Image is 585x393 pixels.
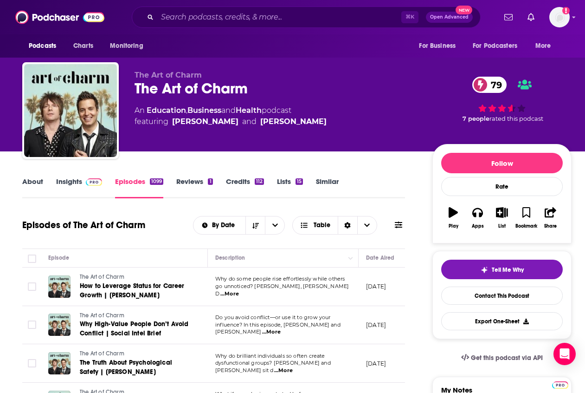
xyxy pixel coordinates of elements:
a: Pro website [552,380,568,389]
span: Why do brilliant individuals so often create [215,353,325,359]
button: open menu [22,37,68,55]
a: Health [236,106,262,115]
img: Podchaser Pro [552,381,568,389]
span: Podcasts [29,39,56,52]
img: Podchaser Pro [86,178,102,186]
a: About [22,177,43,198]
button: open menu [265,216,284,234]
span: Get this podcast via API [471,354,543,362]
span: For Podcasters [473,39,517,52]
a: How to Leverage Status for Career Growth | [PERSON_NAME] [80,282,191,300]
h2: Choose View [292,216,377,235]
a: Education [147,106,186,115]
div: Episode [48,252,69,263]
span: ...More [274,367,293,374]
span: Why do some people rise effortlessly while others [215,275,345,282]
a: Business [187,106,221,115]
a: Credits112 [226,177,264,198]
span: More [535,39,551,52]
a: Why High-Value People Don’t Avoid Conflict | Social Intel Brief [80,320,191,338]
h2: Choose List sort [193,216,285,235]
span: By Date [212,222,238,229]
span: The Art of Charm [80,312,124,319]
span: Do you avoid conflict—or use it to grow your [215,314,331,321]
a: Contact This Podcast [441,287,563,305]
div: Apps [472,223,484,229]
div: 15 [296,178,303,185]
a: Show notifications dropdown [524,9,538,25]
span: Open Advanced [430,15,469,20]
span: For Business [419,39,456,52]
button: Bookmark [514,201,538,235]
div: Open Intercom Messenger [553,343,576,365]
a: Show notifications dropdown [501,9,516,25]
div: Share [544,223,557,229]
button: Export One-Sheet [441,312,563,330]
div: 112 [255,178,264,185]
div: Play [449,223,458,229]
a: Johnny Dzubak [260,116,327,127]
div: An podcast [135,105,327,127]
span: Toggle select row [28,359,36,367]
span: The Art of Charm [80,274,124,280]
span: Charts [73,39,93,52]
button: Follow [441,153,563,173]
svg: Add a profile image [562,7,570,14]
button: Column Actions [345,253,356,264]
a: Lists15 [277,177,303,198]
button: open menu [529,37,563,55]
a: AJ Harbinger [172,116,238,127]
input: Search podcasts, credits, & more... [157,10,401,25]
span: , [186,106,187,115]
span: The Art of Charm [80,350,124,357]
a: The Art of Charm [80,273,191,282]
img: User Profile [549,7,570,27]
button: Sort Direction [245,216,265,234]
span: Tell Me Why [492,266,524,274]
span: Toggle select row [28,321,36,329]
span: The Art of Charm [135,71,202,79]
div: Date Aired [366,252,394,263]
button: open menu [103,37,155,55]
a: Reviews1 [176,177,212,198]
img: tell me why sparkle [481,266,488,274]
div: Bookmark [515,223,537,229]
span: The Truth About Psychological Safety | [PERSON_NAME] [80,359,172,376]
p: [DATE] [366,360,386,367]
button: open menu [412,37,467,55]
span: dysfunctional groups? [PERSON_NAME] and [PERSON_NAME] sit d [215,360,331,373]
span: Toggle select row [28,282,36,291]
span: featuring [135,116,327,127]
a: The Art of Charm [24,64,117,157]
div: Rate [441,177,563,196]
div: 1 [208,178,212,185]
a: The Art of Charm [80,312,191,320]
div: Search podcasts, credits, & more... [132,7,481,28]
span: ...More [220,290,239,298]
a: The Truth About Psychological Safety | [PERSON_NAME] [80,358,191,377]
span: and [221,106,236,115]
a: Get this podcast via API [454,347,550,369]
span: 79 [482,77,507,93]
button: Show profile menu [549,7,570,27]
span: ⌘ K [401,11,418,23]
span: rated this podcast [489,115,543,122]
button: open menu [193,222,246,229]
a: InsightsPodchaser Pro [56,177,102,198]
button: Share [539,201,563,235]
button: Play [441,201,465,235]
div: Description [215,252,245,263]
button: tell me why sparkleTell Me Why [441,260,563,279]
p: [DATE] [366,282,386,290]
span: Table [314,222,330,229]
span: How to Leverage Status for Career Growth | [PERSON_NAME] [80,282,185,299]
button: Open AdvancedNew [426,12,473,23]
div: 79 7 peoplerated this podcast [432,71,572,128]
h1: Episodes of The Art of Charm [22,219,145,231]
div: 1099 [150,178,163,185]
button: List [490,201,514,235]
span: ...More [262,328,281,336]
div: Sort Direction [338,216,357,234]
span: go unnoticed? [PERSON_NAME], [PERSON_NAME] D [215,283,349,297]
button: open menu [467,37,531,55]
